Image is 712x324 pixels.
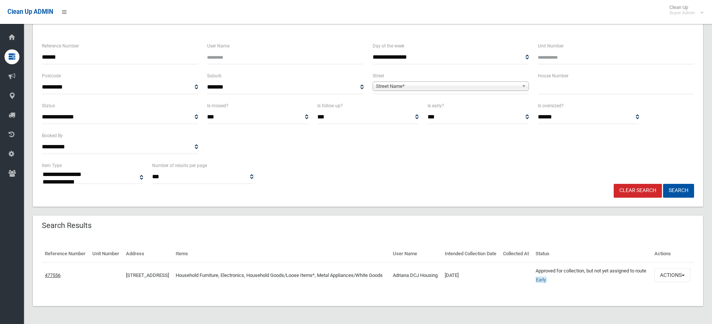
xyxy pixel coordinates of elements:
[317,102,343,110] label: Is follow up?
[533,246,651,262] th: Status
[42,102,55,110] label: Status
[669,10,695,16] small: Super Admin
[207,42,229,50] label: User Name
[533,262,651,288] td: Approved for collection, but not yet assigned to route
[390,262,442,288] td: Adriana DCJ Housing
[442,262,500,288] td: [DATE]
[207,72,222,80] label: Suburb
[126,272,169,278] a: [STREET_ADDRESS]
[442,246,500,262] th: Intended Collection Date
[538,102,564,110] label: Is oversized?
[7,8,53,15] span: Clean Up ADMIN
[500,246,533,262] th: Collected At
[376,82,519,91] span: Street Name*
[373,72,384,80] label: Street
[89,246,123,262] th: Unit Number
[152,161,207,170] label: Number of results per page
[666,4,703,16] span: Clean Up
[663,184,694,198] button: Search
[42,161,62,170] label: Item Type
[45,272,61,278] a: 477556
[33,218,101,233] header: Search Results
[428,102,444,110] label: Is early?
[536,277,546,283] span: Early
[42,72,61,80] label: Postcode
[373,42,404,50] label: Day of the week
[207,102,228,110] label: Is missed?
[390,246,442,262] th: User Name
[42,42,79,50] label: Reference Number
[651,246,694,262] th: Actions
[42,132,63,140] label: Booked By
[42,246,89,262] th: Reference Number
[173,262,390,288] td: Household Furniture, Electronics, Household Goods/Loose Items*, Metal Appliances/White Goods
[538,42,564,50] label: Unit Number
[123,246,173,262] th: Address
[614,184,662,198] a: Clear Search
[654,268,690,282] button: Actions
[173,246,390,262] th: Items
[538,72,568,80] label: House Number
